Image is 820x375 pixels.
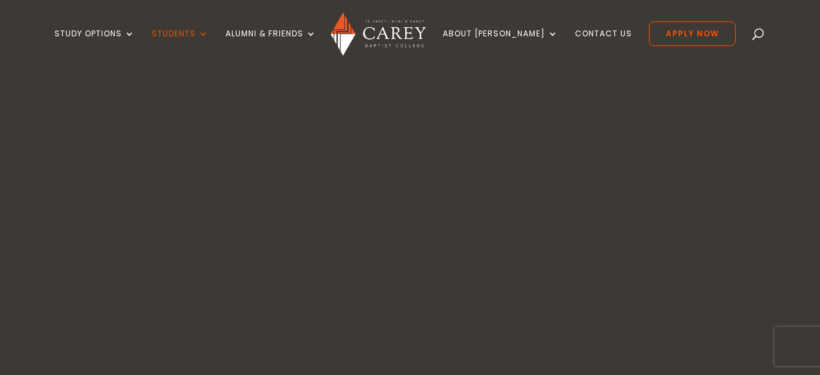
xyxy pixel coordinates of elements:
a: Apply Now [649,21,736,46]
a: About [PERSON_NAME] [443,29,558,60]
img: Carey Baptist College [331,12,426,56]
a: Contact Us [575,29,632,60]
a: Alumni & Friends [226,29,316,60]
a: Study Options [54,29,135,60]
a: Students [152,29,209,60]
